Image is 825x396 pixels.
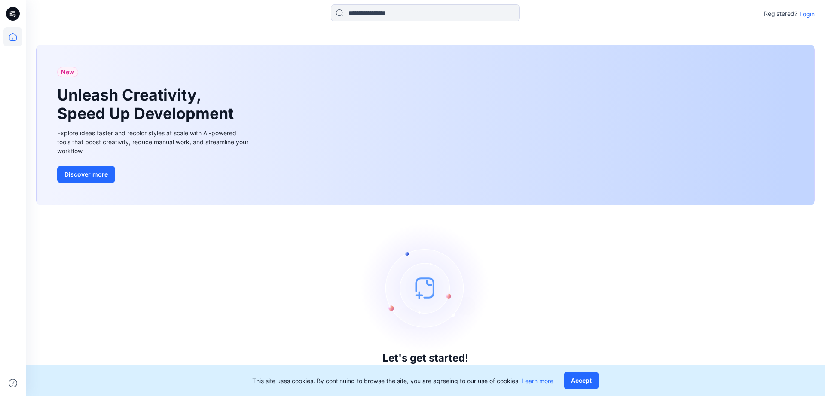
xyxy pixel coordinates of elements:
button: Discover more [57,166,115,183]
button: Accept [564,372,599,389]
div: Explore ideas faster and recolor styles at scale with AI-powered tools that boost creativity, red... [57,128,251,155]
a: Discover more [57,166,251,183]
h3: Let's get started! [382,352,468,364]
p: Login [799,9,815,18]
h1: Unleash Creativity, Speed Up Development [57,86,238,123]
img: empty-state-image.svg [361,223,490,352]
p: Registered? [764,9,797,19]
a: Learn more [522,377,553,384]
span: New [61,67,74,77]
p: This site uses cookies. By continuing to browse the site, you are agreeing to our use of cookies. [252,376,553,385]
